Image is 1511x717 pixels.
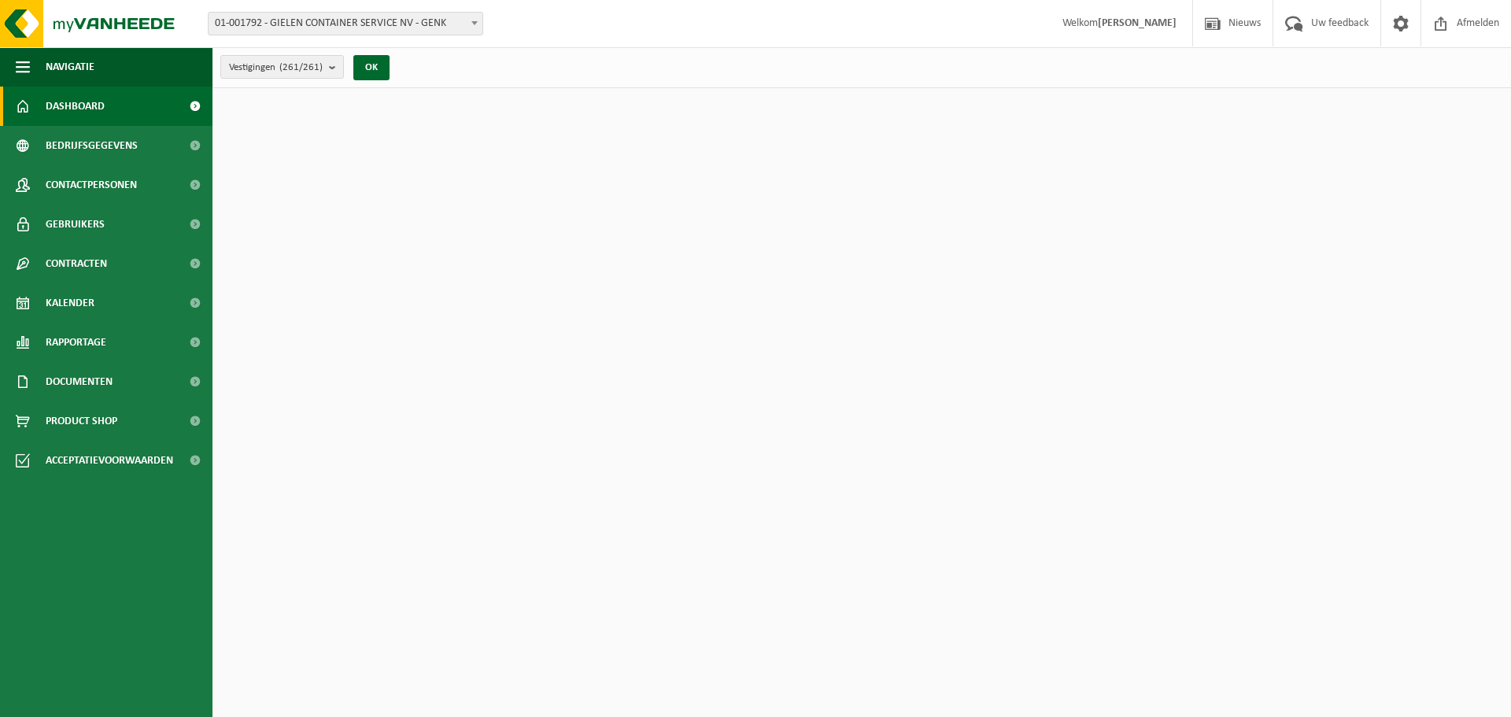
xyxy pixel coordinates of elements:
span: 01-001792 - GIELEN CONTAINER SERVICE NV - GENK [209,13,482,35]
span: Gebruikers [46,205,105,244]
span: Product Shop [46,401,117,441]
span: Navigatie [46,47,94,87]
span: Contracten [46,244,107,283]
span: Dashboard [46,87,105,126]
span: Bedrijfsgegevens [46,126,138,165]
span: Vestigingen [229,56,323,79]
count: (261/261) [279,62,323,72]
button: Vestigingen(261/261) [220,55,344,79]
span: 01-001792 - GIELEN CONTAINER SERVICE NV - GENK [208,12,483,35]
span: Acceptatievoorwaarden [46,441,173,480]
span: Contactpersonen [46,165,137,205]
button: OK [353,55,390,80]
span: Kalender [46,283,94,323]
span: Rapportage [46,323,106,362]
span: Documenten [46,362,113,401]
strong: [PERSON_NAME] [1098,17,1177,29]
